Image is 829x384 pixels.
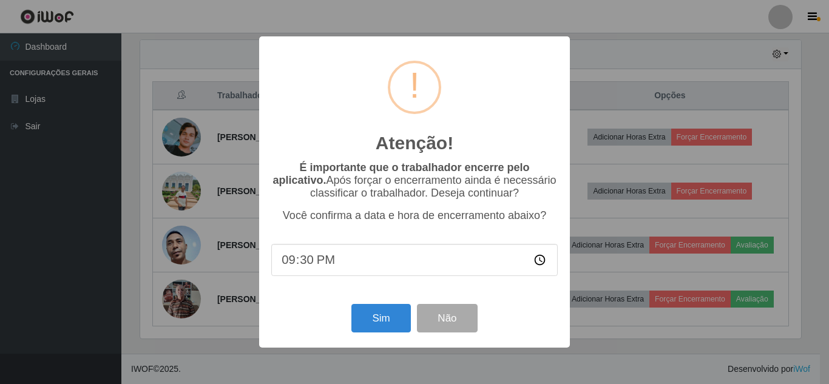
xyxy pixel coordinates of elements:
[351,304,410,332] button: Sim
[272,161,529,186] b: É importante que o trabalhador encerre pelo aplicativo.
[376,132,453,154] h2: Atenção!
[271,161,558,200] p: Após forçar o encerramento ainda é necessário classificar o trabalhador. Deseja continuar?
[417,304,477,332] button: Não
[271,209,558,222] p: Você confirma a data e hora de encerramento abaixo?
